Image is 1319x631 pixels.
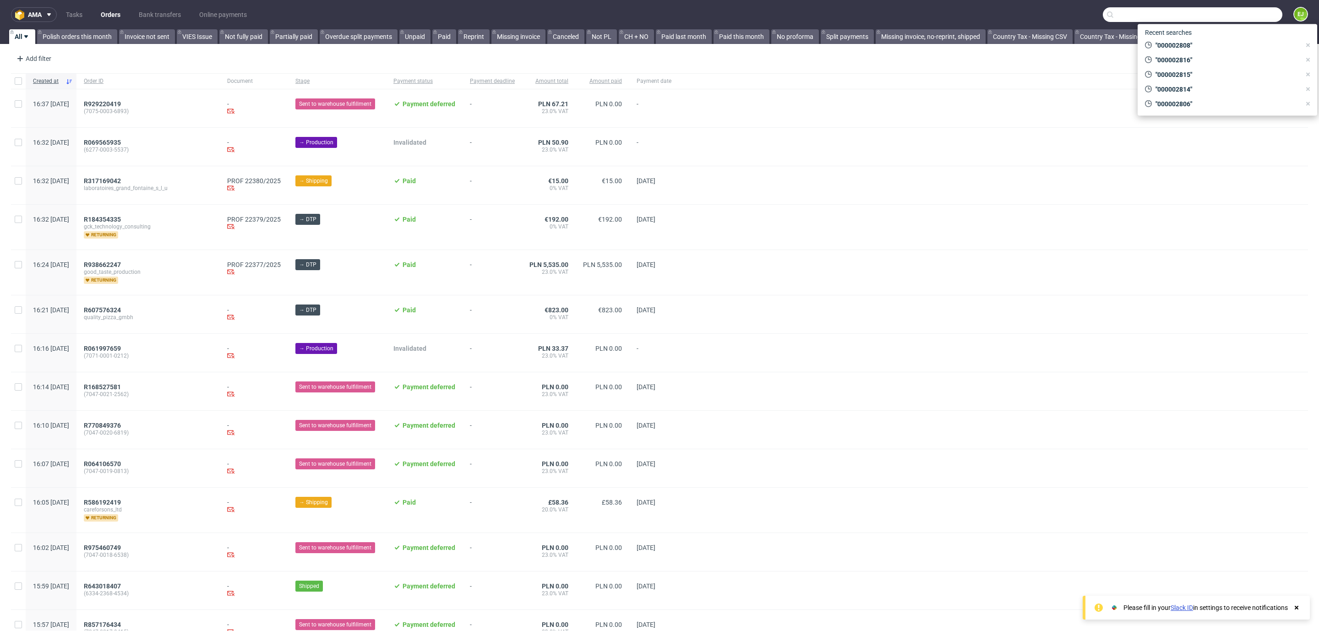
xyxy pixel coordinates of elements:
span: PLN 33.37 [538,345,568,352]
span: - [470,499,515,522]
span: → DTP [299,306,316,314]
span: returning [84,277,118,284]
a: PROF 22380/2025 [227,177,281,185]
span: → DTP [299,215,316,223]
span: R069565935 [84,139,121,146]
span: (6277-0003-5537) [84,146,213,153]
a: R168527581 [84,383,123,391]
figcaption: EJ [1294,8,1307,21]
span: Sent to warehouse fulfillment [299,383,371,391]
a: Not fully paid [219,29,268,44]
span: 16:05 [DATE] [33,499,69,506]
span: R938662247 [84,261,121,268]
span: PLN 0.00 [595,621,622,628]
span: - [637,345,671,361]
span: PLN 0.00 [542,422,568,429]
span: [DATE] [637,499,655,506]
span: gck_technology_consulting [84,223,213,230]
span: R975460749 [84,544,121,551]
span: 23.0% VAT [529,391,568,398]
span: PLN 0.00 [595,544,622,551]
a: PROF 22379/2025 [227,216,281,223]
span: - [470,177,515,193]
span: (7047-0018-6538) [84,551,213,559]
a: Slack ID [1171,604,1193,611]
span: Sent to warehouse fulfillment [299,544,371,552]
span: 15:57 [DATE] [33,621,69,628]
span: (7047-0021-2562) [84,391,213,398]
span: PLN 0.00 [595,100,622,108]
a: Paid this month [714,29,769,44]
a: Partially paid [270,29,318,44]
span: - [470,139,515,155]
span: 16:32 [DATE] [33,139,69,146]
span: - [470,261,515,284]
span: 23.0% VAT [529,268,568,276]
a: Unpaid [399,29,431,44]
span: Payment deferred [403,383,455,391]
span: careforsons_ltd [84,506,213,513]
a: Paid [432,29,456,44]
span: R061997659 [84,345,121,352]
a: Polish orders this month [37,29,117,44]
a: Bank transfers [133,7,186,22]
a: R061997659 [84,345,123,352]
span: PLN 0.00 [542,544,568,551]
span: 16:10 [DATE] [33,422,69,429]
span: - [470,582,515,598]
button: ama [11,7,57,22]
span: 23.0% VAT [529,352,568,359]
span: Paid [403,261,416,268]
span: Payment deadline [470,77,515,85]
span: R929220419 [84,100,121,108]
span: Paid [403,177,416,185]
span: R184354335 [84,216,121,223]
span: PLN 0.00 [542,621,568,628]
a: R938662247 [84,261,123,268]
span: → Production [299,138,333,147]
span: (7047-0020-6819) [84,429,213,436]
span: (7075-0003-6893) [84,108,213,115]
span: PLN 0.00 [595,383,622,391]
a: Missing invoice [491,29,545,44]
div: Please fill in your in settings to receive notifications [1123,603,1288,612]
span: - [470,216,515,239]
span: Sent to warehouse fulfillment [299,460,371,468]
a: Country Tax - Missing PDF - Invoice not sent [1074,29,1209,44]
span: Created at [33,77,62,85]
a: PROF 22377/2025 [227,261,281,268]
span: R643018407 [84,582,121,590]
span: PLN 0.00 [595,139,622,146]
span: Stage [295,77,379,85]
span: → DTP [299,261,316,269]
span: R317169042 [84,177,121,185]
a: R317169042 [84,177,123,185]
span: Sent to warehouse fulfillment [299,421,371,430]
span: Sent to warehouse fulfillment [299,100,371,108]
span: PLN 67.21 [538,100,568,108]
a: Online payments [194,7,252,22]
div: - [227,544,281,560]
div: - [227,345,281,361]
span: Recent searches [1141,25,1195,40]
span: 16:16 [DATE] [33,345,69,352]
span: Amount total [529,77,568,85]
span: (7047-0019-0813) [84,468,213,475]
div: - [227,100,281,116]
span: PLN 0.00 [595,582,622,590]
span: - [637,100,671,116]
span: Payment status [393,77,455,85]
span: PLN 50.90 [538,139,568,146]
span: → Production [299,344,333,353]
span: 16:37 [DATE] [33,100,69,108]
div: - [227,499,281,515]
span: Order ID [84,77,213,85]
span: - [470,100,515,116]
a: R643018407 [84,582,123,590]
span: R064106570 [84,460,121,468]
span: £58.36 [602,499,622,506]
span: 0% VAT [529,223,568,230]
span: 16:24 [DATE] [33,261,69,268]
span: Invalidated [393,345,426,352]
a: No proforma [771,29,819,44]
